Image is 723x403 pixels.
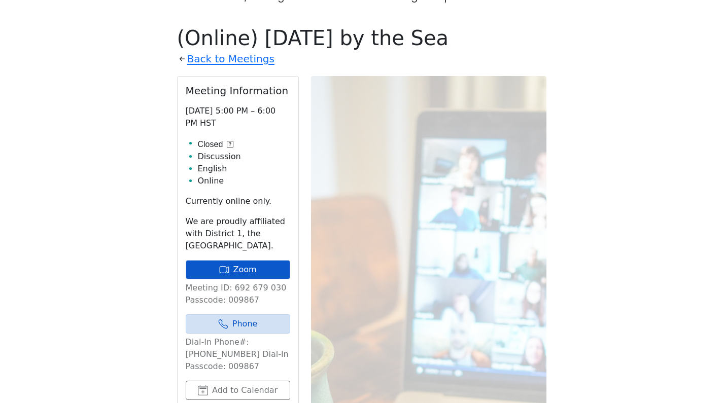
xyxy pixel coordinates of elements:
[186,381,290,400] button: Add to Calendar
[186,215,290,252] p: We are proudly affiliated with District 1, the [GEOGRAPHIC_DATA].
[198,151,290,163] li: Discussion
[186,105,290,129] p: [DATE] 5:00 PM – 6:00 PM HST
[186,314,290,334] a: Phone
[186,336,290,373] p: Dial-In Phone#: [PHONE_NUMBER] Dial-In Passcode: 009867
[186,195,290,207] p: Currently online only.
[198,138,234,151] button: Closed
[177,26,546,50] h1: (Online) [DATE] by the Sea
[187,50,274,68] a: Back to Meetings
[186,260,290,279] a: Zoom
[198,138,223,151] span: Closed
[186,282,290,306] p: Meeting ID: 692 679 030 Passcode: 009867
[198,163,290,175] li: English
[198,175,290,187] li: Online
[186,85,290,97] h2: Meeting Information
